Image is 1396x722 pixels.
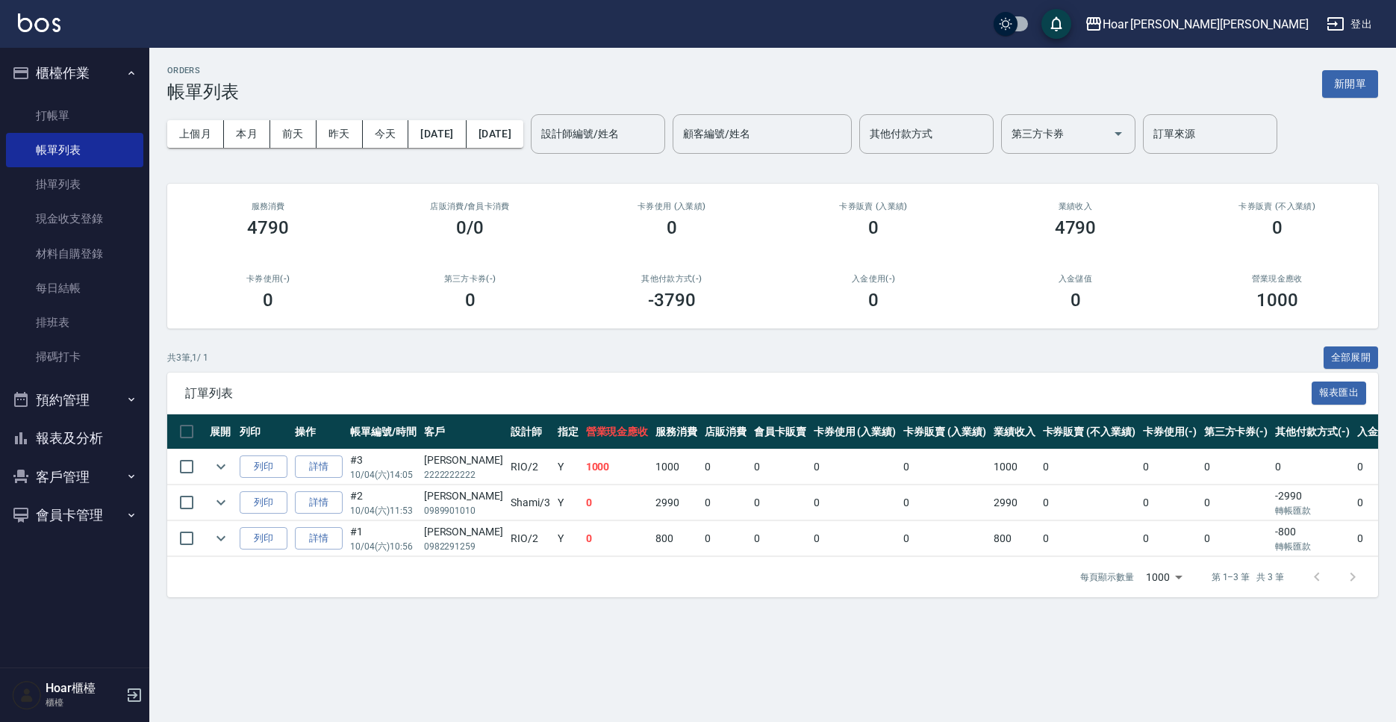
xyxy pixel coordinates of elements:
p: 轉帳匯款 [1275,504,1350,517]
button: Open [1106,122,1130,146]
td: -2990 [1271,485,1353,520]
td: 0 [1039,521,1139,556]
h3: 0 [667,217,677,238]
p: 0989901010 [424,504,503,517]
h2: ORDERS [167,66,239,75]
td: 1000 [990,449,1039,485]
a: 每日結帳 [6,271,143,305]
button: [DATE] [467,120,523,148]
button: 會員卡管理 [6,496,143,535]
button: 登出 [1321,10,1378,38]
td: Shami /3 [507,485,554,520]
button: 新開單 [1322,70,1378,98]
td: 0 [750,521,810,556]
td: 0 [810,521,900,556]
td: 0 [810,449,900,485]
th: 設計師 [507,414,554,449]
a: 新開單 [1322,76,1378,90]
div: [PERSON_NAME] [424,488,503,504]
td: 0 [900,485,990,520]
div: 1000 [1140,557,1188,597]
button: expand row [210,527,232,550]
p: 第 1–3 筆 共 3 筆 [1212,570,1284,584]
th: 其他付款方式(-) [1271,414,1353,449]
td: -800 [1271,521,1353,556]
th: 會員卡販賣 [750,414,810,449]
th: 列印 [236,414,291,449]
h3: 4790 [247,217,289,238]
td: 0 [1139,521,1200,556]
button: 今天 [363,120,409,148]
p: 櫃檯 [46,696,122,709]
th: 操作 [291,414,346,449]
td: 1000 [652,449,701,485]
h5: Hoar櫃檯 [46,681,122,696]
p: 2222222222 [424,468,503,482]
button: 櫃檯作業 [6,54,143,93]
button: 報表及分析 [6,419,143,458]
td: Y [554,449,582,485]
p: 10/04 (六) 10:56 [350,540,417,553]
button: expand row [210,491,232,514]
th: 帳單編號/時間 [346,414,420,449]
a: 詳情 [295,455,343,479]
th: 展開 [206,414,236,449]
img: Person [12,680,42,710]
a: 報表匯出 [1312,385,1367,399]
td: #3 [346,449,420,485]
h3: 0 [1071,290,1081,311]
h2: 第三方卡券(-) [387,274,552,284]
td: #2 [346,485,420,520]
th: 店販消費 [701,414,750,449]
button: save [1041,9,1071,39]
button: 前天 [270,120,317,148]
td: 0 [1200,485,1272,520]
th: 第三方卡券(-) [1200,414,1272,449]
td: RIO /2 [507,449,554,485]
button: 本月 [224,120,270,148]
td: 0 [900,521,990,556]
a: 詳情 [295,491,343,514]
td: 2990 [990,485,1039,520]
div: Hoar [PERSON_NAME][PERSON_NAME] [1103,15,1309,34]
td: Y [554,521,582,556]
a: 帳單列表 [6,133,143,167]
h3: 1000 [1256,290,1298,311]
button: 客戶管理 [6,458,143,497]
h3: -3790 [648,290,696,311]
h3: 4790 [1055,217,1097,238]
th: 服務消費 [652,414,701,449]
td: 0 [1200,449,1272,485]
a: 現金收支登錄 [6,202,143,236]
button: 上個月 [167,120,224,148]
h2: 營業現金應收 [1194,274,1360,284]
h3: 帳單列表 [167,81,239,102]
a: 詳情 [295,527,343,550]
h3: 0 [263,290,273,311]
th: 指定 [554,414,582,449]
p: 每頁顯示數量 [1080,570,1134,584]
div: [PERSON_NAME] [424,452,503,468]
h2: 店販消費 /會員卡消費 [387,202,552,211]
p: 0982291259 [424,540,503,553]
td: 0 [582,521,652,556]
h2: 入金儲值 [992,274,1158,284]
span: 訂單列表 [185,386,1312,401]
button: 預約管理 [6,381,143,420]
td: 0 [810,485,900,520]
td: 0 [1039,485,1139,520]
th: 客戶 [420,414,507,449]
button: expand row [210,455,232,478]
td: 800 [652,521,701,556]
h3: 服務消費 [185,202,351,211]
td: 0 [1039,449,1139,485]
h3: 0 [465,290,476,311]
a: 打帳單 [6,99,143,133]
p: 共 3 筆, 1 / 1 [167,351,208,364]
td: #1 [346,521,420,556]
div: [PERSON_NAME] [424,524,503,540]
h2: 入金使用(-) [791,274,956,284]
td: 2990 [652,485,701,520]
h2: 業績收入 [992,202,1158,211]
button: 列印 [240,491,287,514]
